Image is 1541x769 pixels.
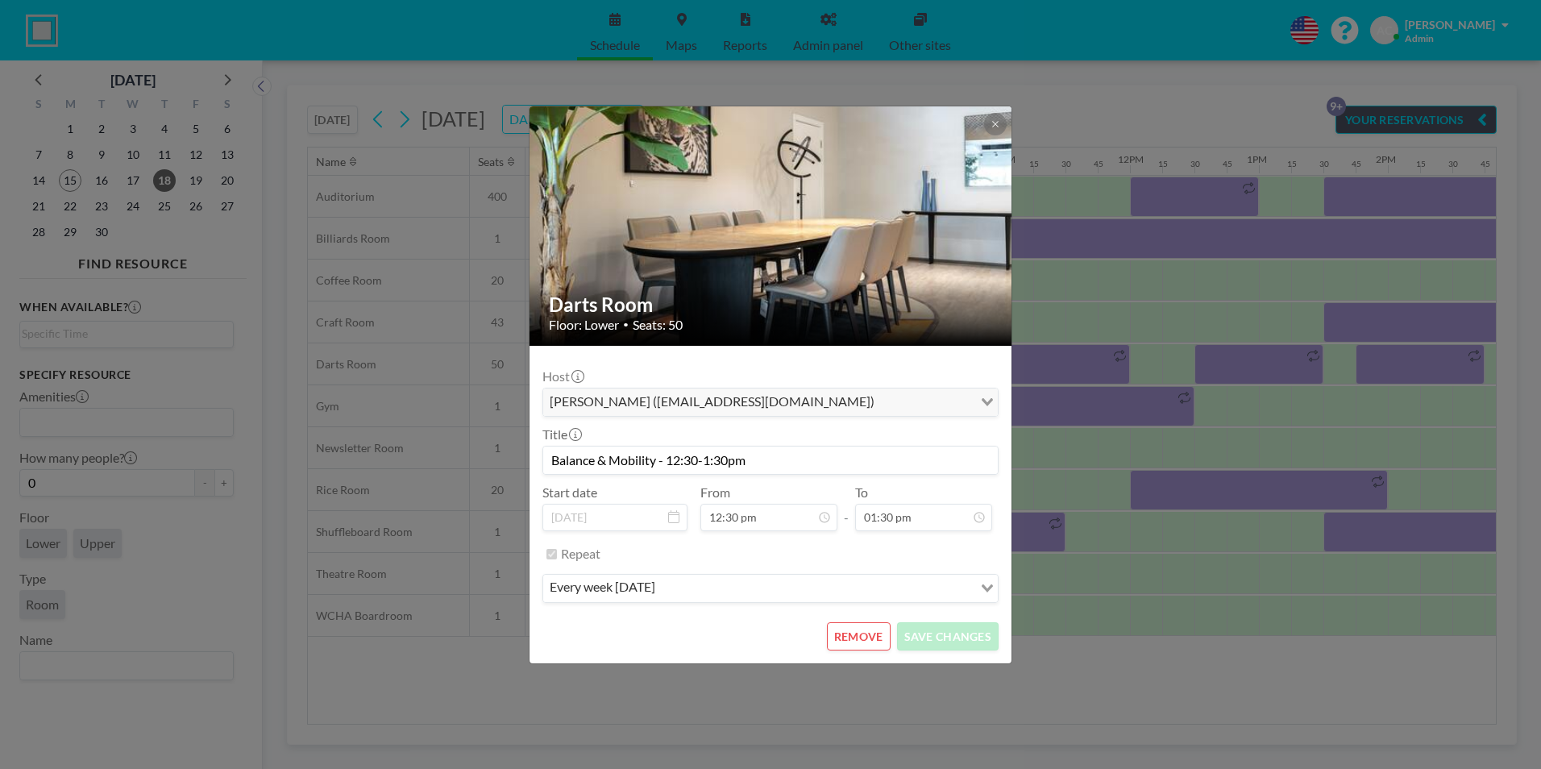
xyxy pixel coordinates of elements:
[546,578,658,599] span: every week [DATE]
[549,293,994,317] h2: Darts Room
[549,317,619,333] span: Floor: Lower
[542,368,583,384] label: Host
[542,484,597,501] label: Start date
[660,578,971,599] input: Search for option
[623,318,629,330] span: •
[543,575,998,602] div: Search for option
[543,447,998,474] input: (No title)
[700,484,730,501] label: From
[855,484,868,501] label: To
[546,392,878,413] span: [PERSON_NAME] ([EMAIL_ADDRESS][DOMAIN_NAME])
[879,392,971,413] input: Search for option
[543,389,998,416] div: Search for option
[897,622,999,651] button: SAVE CHANGES
[633,317,683,333] span: Seats: 50
[561,546,600,562] label: Repeat
[542,426,580,443] label: Title
[530,64,1013,387] img: 537.jpg
[827,622,891,651] button: REMOVE
[844,490,849,526] span: -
